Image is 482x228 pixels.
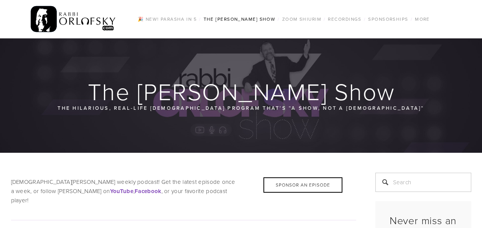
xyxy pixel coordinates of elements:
p: [DEMOGRAPHIC_DATA][PERSON_NAME] weekly podcast! Get the latest episode once a week, or follow [PE... [11,177,356,205]
h1: The [PERSON_NAME] Show [11,79,472,104]
p: The hilarious, real-life [DEMOGRAPHIC_DATA] program that’s “a show, not a [DEMOGRAPHIC_DATA]“ [57,104,425,112]
a: Sponsorships [366,14,410,24]
a: The [PERSON_NAME] Show [201,14,278,24]
span: / [411,16,413,22]
span: / [278,16,280,22]
span: / [199,16,201,22]
div: Sponsor an Episode [263,177,342,193]
input: Search [375,173,471,192]
img: RabbiOrlofsky.com [31,4,116,34]
span: / [364,16,366,22]
a: More [413,14,432,24]
a: 🎉 NEW! Parasha in 5 [135,14,199,24]
a: Facebook [135,187,161,195]
span: / [324,16,326,22]
a: Recordings [326,14,364,24]
a: Zoom Shiurim [280,14,324,24]
a: YouTube [110,187,133,195]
